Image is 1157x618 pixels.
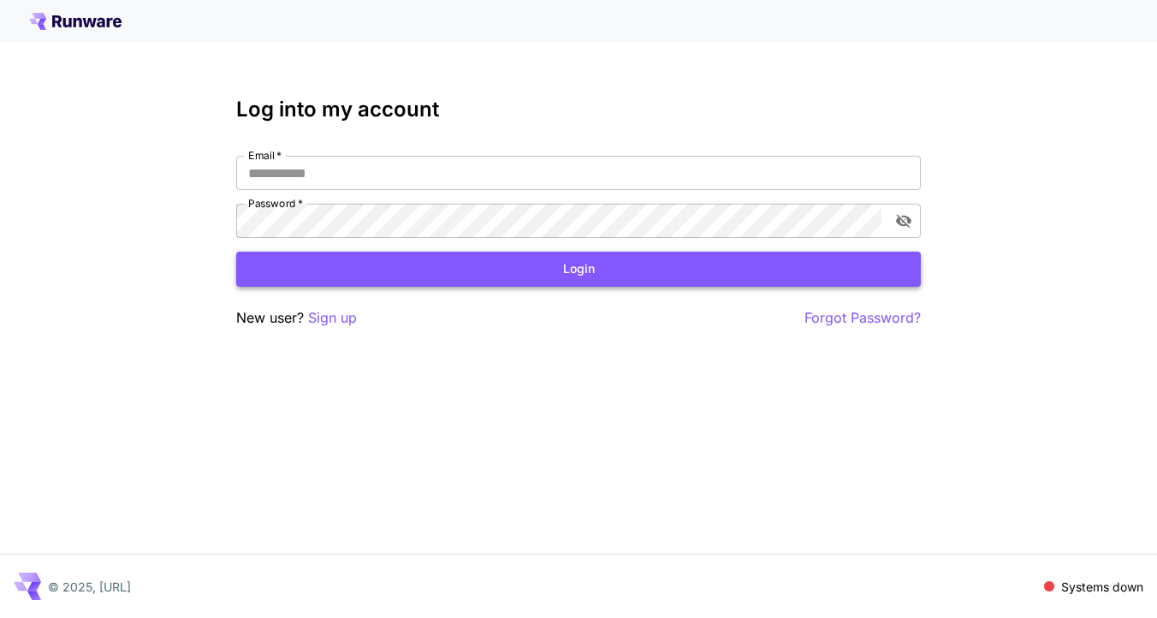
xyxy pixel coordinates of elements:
p: New user? [236,307,357,329]
label: Email [248,148,282,163]
button: Sign up [308,307,357,329]
label: Password [248,196,303,211]
button: toggle password visibility [888,205,919,236]
p: © 2025, [URL] [48,578,131,596]
h3: Log into my account [236,98,921,122]
p: Systems down [1061,578,1143,596]
button: Forgot Password? [804,307,921,329]
button: Login [236,252,921,287]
